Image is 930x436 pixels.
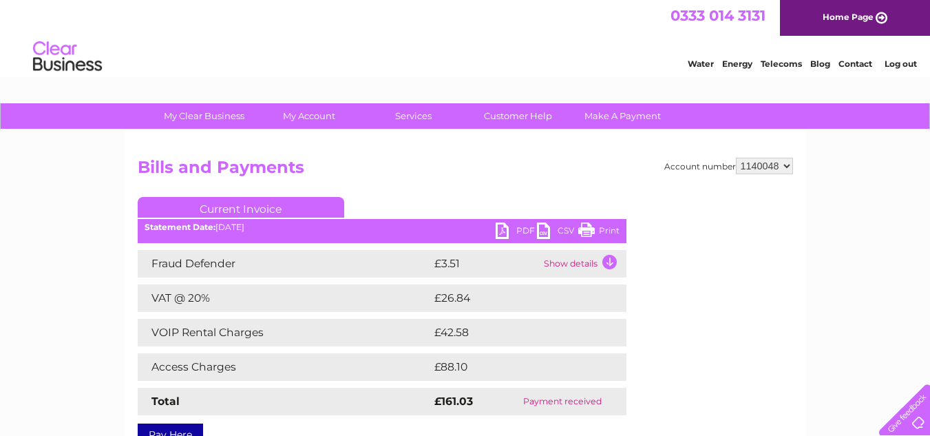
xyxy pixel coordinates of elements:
[434,395,473,408] strong: £161.03
[761,59,802,69] a: Telecoms
[138,319,431,346] td: VOIP Rental Charges
[461,103,575,129] a: Customer Help
[838,59,872,69] a: Contact
[147,103,261,129] a: My Clear Business
[138,250,431,278] td: Fraud Defender
[431,250,540,278] td: £3.51
[688,59,714,69] a: Water
[32,36,103,78] img: logo.png
[431,353,598,381] td: £88.10
[885,59,917,69] a: Log out
[431,319,598,346] td: £42.58
[357,103,470,129] a: Services
[670,7,765,24] a: 0333 014 3131
[496,222,537,242] a: PDF
[138,353,431,381] td: Access Charges
[498,388,626,415] td: Payment received
[140,8,791,67] div: Clear Business is a trading name of Verastar Limited (registered in [GEOGRAPHIC_DATA] No. 3667643...
[252,103,366,129] a: My Account
[151,395,180,408] strong: Total
[540,250,626,278] td: Show details
[138,158,793,184] h2: Bills and Payments
[138,197,344,218] a: Current Invoice
[664,158,793,174] div: Account number
[578,222,620,242] a: Print
[566,103,679,129] a: Make A Payment
[138,284,431,312] td: VAT @ 20%
[722,59,752,69] a: Energy
[431,284,600,312] td: £26.84
[810,59,830,69] a: Blog
[145,222,215,232] b: Statement Date:
[138,222,626,232] div: [DATE]
[537,222,578,242] a: CSV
